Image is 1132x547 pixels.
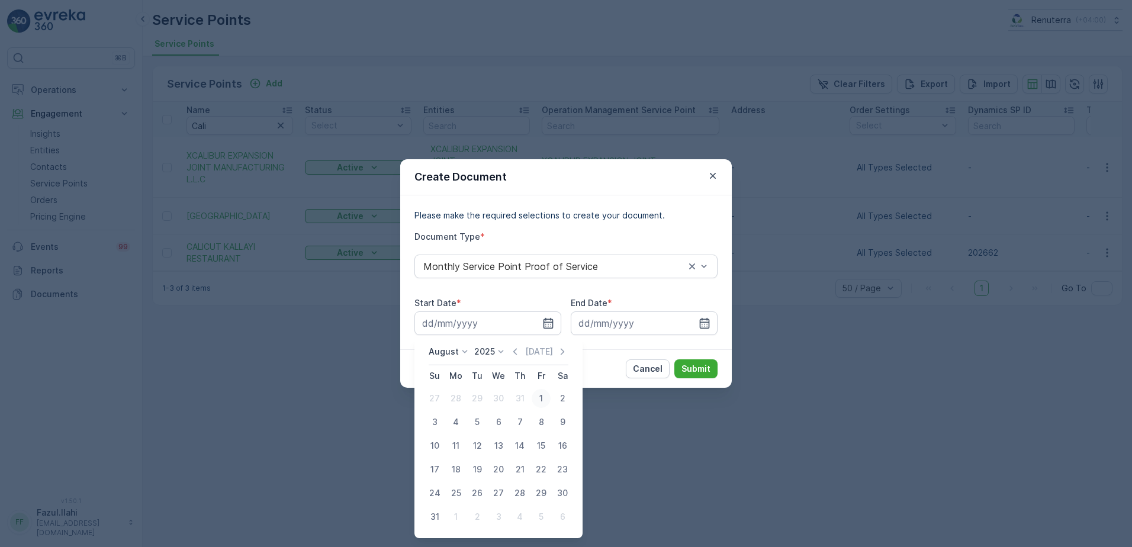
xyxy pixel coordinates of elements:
[467,365,488,387] th: Tuesday
[446,436,465,455] div: 11
[446,413,465,432] div: 4
[489,484,508,503] div: 27
[510,484,529,503] div: 28
[424,365,445,387] th: Sunday
[553,413,572,432] div: 9
[510,436,529,455] div: 14
[425,484,444,503] div: 24
[425,413,444,432] div: 3
[532,436,551,455] div: 15
[489,413,508,432] div: 6
[468,507,487,526] div: 2
[530,365,552,387] th: Friday
[571,311,718,335] input: dd/mm/yyyy
[489,460,508,479] div: 20
[474,346,495,358] p: 2025
[510,389,529,408] div: 31
[681,363,710,375] p: Submit
[553,507,572,526] div: 6
[525,346,553,358] p: [DATE]
[532,507,551,526] div: 5
[509,365,530,387] th: Thursday
[425,507,444,526] div: 31
[446,484,465,503] div: 25
[532,484,551,503] div: 29
[553,460,572,479] div: 23
[489,436,508,455] div: 13
[425,436,444,455] div: 10
[445,365,467,387] th: Monday
[510,413,529,432] div: 7
[468,484,487,503] div: 26
[552,365,573,387] th: Saturday
[414,298,456,308] label: Start Date
[553,389,572,408] div: 2
[468,413,487,432] div: 5
[414,311,561,335] input: dd/mm/yyyy
[414,210,718,221] p: Please make the required selections to create your document.
[510,460,529,479] div: 21
[414,169,507,185] p: Create Document
[425,460,444,479] div: 17
[553,436,572,455] div: 16
[626,359,670,378] button: Cancel
[446,389,465,408] div: 28
[468,389,487,408] div: 29
[510,507,529,526] div: 4
[532,389,551,408] div: 1
[489,389,508,408] div: 30
[446,460,465,479] div: 18
[571,298,607,308] label: End Date
[553,484,572,503] div: 30
[414,231,480,242] label: Document Type
[674,359,718,378] button: Submit
[468,436,487,455] div: 12
[429,346,459,358] p: August
[425,389,444,408] div: 27
[488,365,509,387] th: Wednesday
[468,460,487,479] div: 19
[446,507,465,526] div: 1
[633,363,663,375] p: Cancel
[532,413,551,432] div: 8
[532,460,551,479] div: 22
[489,507,508,526] div: 3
